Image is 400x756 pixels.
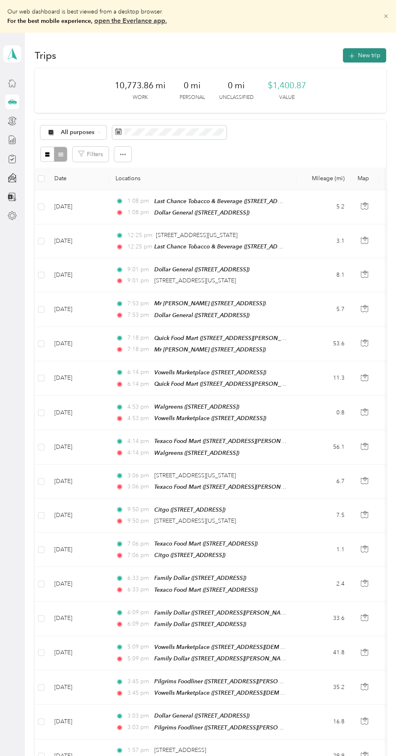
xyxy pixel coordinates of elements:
[154,609,292,616] span: Family Dollar ([STREET_ADDRESS][PERSON_NAME])
[297,430,351,464] td: 56.1
[48,190,109,224] td: [DATE]
[154,243,299,250] span: Last Chance Tobacco & Beverage ([STREET_ADDRESS])
[279,94,294,101] p: Value
[127,608,151,617] span: 6:09 pm
[127,654,151,663] span: 5:09 pm
[297,361,351,396] td: 11.3
[127,448,151,457] span: 4:14 pm
[61,130,95,135] span: All purposes
[48,361,109,396] td: [DATE]
[351,168,379,190] th: Map
[127,585,151,594] span: 6:33 pm
[127,403,151,412] span: 4:53 pm
[297,190,351,224] td: 5.2
[127,265,151,274] span: 9:01 pm
[154,712,249,719] span: Dollar General ([STREET_ADDRESS])
[228,80,244,91] span: 0 mi
[154,506,225,513] span: Citgo ([STREET_ADDRESS])
[48,499,109,532] td: [DATE]
[127,197,151,206] span: 1:08 pm
[127,505,151,514] span: 9:50 pm
[297,224,351,258] td: 3.1
[48,430,109,464] td: [DATE]
[297,532,351,567] td: 1.1
[48,168,109,190] th: Date
[154,540,258,547] span: Texaco Food Mart ([STREET_ADDRESS])
[154,450,239,456] span: Walgreens ([STREET_ADDRESS])
[343,48,386,63] button: New trip
[48,532,109,567] td: [DATE]
[154,552,225,558] span: Citgo ([STREET_ADDRESS])
[94,17,167,25] a: open the Everlance app.
[154,586,258,593] span: Texaco Food Mart ([STREET_ADDRESS])
[154,724,305,731] span: Pilgrims Foodliner ([STREET_ADDRESS][PERSON_NAME])
[154,369,266,376] span: Vowells Marketplace ([STREET_ADDRESS])
[127,723,151,732] span: 3:03 pm
[156,232,238,239] span: [STREET_ADDRESS][US_STATE]
[127,333,151,342] span: 7:18 pm
[267,80,306,91] span: $1,400.87
[35,51,56,60] h1: Trips
[127,574,151,583] span: 6:33 pm
[7,18,167,25] b: For the best mobile experience,
[154,689,329,696] span: Vowells Marketplace ([STREET_ADDRESS][DEMOGRAPHIC_DATA])
[297,636,351,670] td: 41.8
[297,465,351,499] td: 6.7
[297,705,351,739] td: 16.8
[154,644,329,651] span: Vowells Marketplace ([STREET_ADDRESS][DEMOGRAPHIC_DATA])
[127,482,151,491] span: 3:06 pm
[297,567,351,601] td: 2.4
[127,517,151,526] span: 9:50 pm
[154,655,292,662] span: Family Dollar ([STREET_ADDRESS][PERSON_NAME])
[154,472,236,479] span: [STREET_ADDRESS][US_STATE]
[219,94,253,101] p: Unclassified
[297,292,351,327] td: 5.7
[297,258,351,292] td: 8.1
[73,147,109,162] button: Filters
[127,689,151,698] span: 3:45 pm
[48,327,109,361] td: [DATE]
[154,198,299,205] span: Last Chance Tobacco & Beverage ([STREET_ADDRESS])
[48,224,109,258] td: [DATE]
[127,311,151,320] span: 7:53 pm
[48,292,109,327] td: [DATE]
[48,465,109,499] td: [DATE]
[127,242,151,251] span: 12:25 pm
[127,711,151,720] span: 3:03 pm
[354,710,400,756] iframe: Everlance-gr Chat Button Frame
[154,621,246,627] span: Family Dollar ([STREET_ADDRESS])
[48,670,109,705] td: [DATE]
[154,517,236,524] span: [STREET_ADDRESS][US_STATE]
[297,396,351,430] td: 0.8
[127,299,151,308] span: 7:53 pm
[127,677,151,686] span: 3:45 pm
[127,539,151,548] span: 7:06 pm
[48,258,109,292] td: [DATE]
[154,438,350,445] span: Texaco Food Mart ([STREET_ADDRESS][PERSON_NAME][PERSON_NAME])
[297,499,351,532] td: 7.5
[127,746,151,755] span: 1:57 pm
[154,209,249,216] span: Dollar General ([STREET_ADDRESS])
[48,567,109,601] td: [DATE]
[7,7,167,26] p: Our web dashboard is best viewed from a desktop browser.
[127,380,151,389] span: 6:14 pm
[154,277,236,284] span: [STREET_ADDRESS][US_STATE]
[154,747,206,754] span: [STREET_ADDRESS]
[179,94,204,101] p: Personal
[109,168,297,190] th: Locations
[154,346,266,353] span: Mr [PERSON_NAME] ([STREET_ADDRESS])
[297,327,351,361] td: 53.6
[154,300,266,306] span: Mr [PERSON_NAME] ([STREET_ADDRESS])
[127,642,151,651] span: 5:09 pm
[154,483,350,490] span: Texaco Food Mart ([STREET_ADDRESS][PERSON_NAME][PERSON_NAME])
[154,335,301,342] span: Quick Food Mart ([STREET_ADDRESS][PERSON_NAME])
[127,551,151,560] span: 7:06 pm
[127,368,151,377] span: 6:14 pm
[154,678,305,685] span: Pilgrims Foodliner ([STREET_ADDRESS][PERSON_NAME])
[184,80,200,91] span: 0 mi
[154,415,266,421] span: Vowells Marketplace ([STREET_ADDRESS])
[127,345,151,354] span: 7:18 pm
[127,414,151,423] span: 4:53 pm
[154,380,301,387] span: Quick Food Mart ([STREET_ADDRESS][PERSON_NAME])
[127,471,151,480] span: 3:06 pm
